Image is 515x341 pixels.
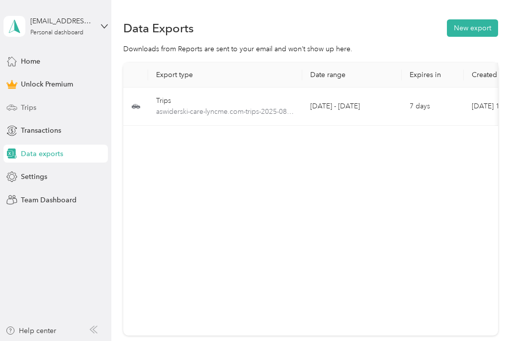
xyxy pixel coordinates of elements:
iframe: Everlance-gr Chat Button Frame [459,285,515,341]
span: Trips [21,102,36,113]
div: Downloads from Reports are sent to your email and won’t show up here. [123,44,498,54]
span: Data exports [21,149,63,159]
span: aswiderski-care-lyncme.com-trips-2025-08-01-2025-08-31.xlsx [156,106,294,117]
span: Home [21,56,40,67]
th: Date range [302,63,402,87]
div: Trips [156,95,294,106]
span: Unlock Premium [21,79,73,89]
td: [DATE] - [DATE] [302,87,402,126]
button: New export [447,19,498,37]
div: Personal dashboard [30,30,84,36]
span: Team Dashboard [21,195,77,205]
div: [EMAIL_ADDRESS][DOMAIN_NAME] [30,16,92,26]
span: Transactions [21,125,61,136]
th: Export type [148,63,302,87]
button: Help center [5,326,56,336]
h1: Data Exports [123,23,194,33]
span: Settings [21,171,47,182]
th: Expires in [402,63,464,87]
td: 7 days [402,87,464,126]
